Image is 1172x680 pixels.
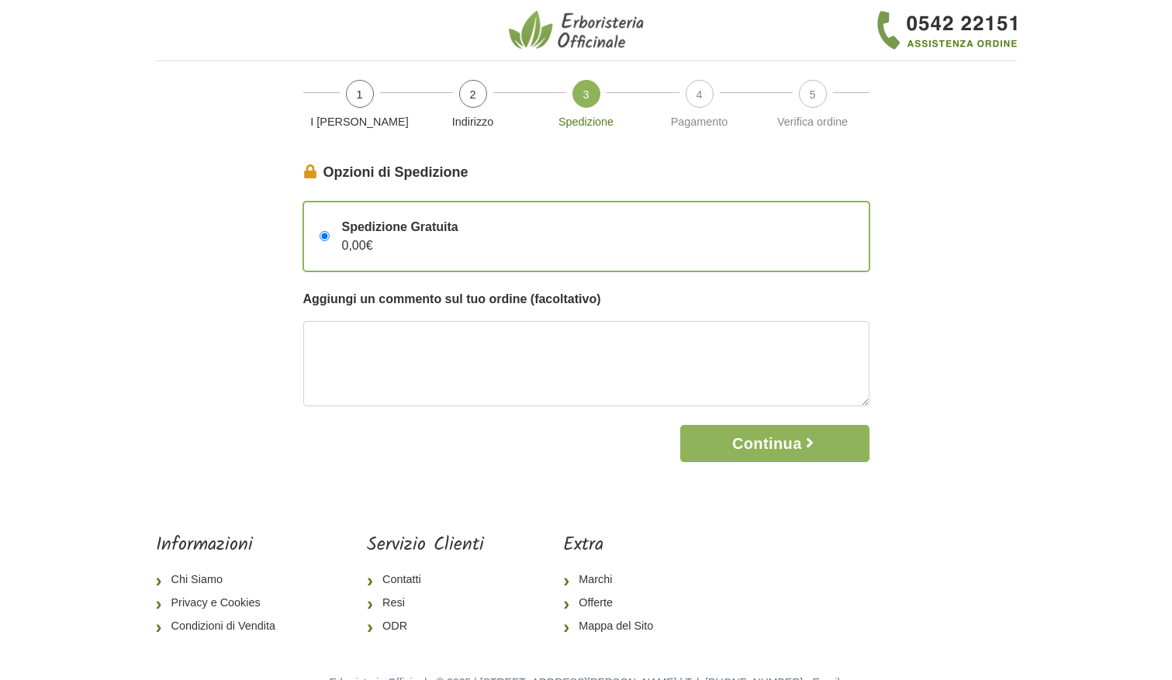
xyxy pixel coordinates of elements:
p: I [PERSON_NAME] [309,114,410,131]
span: 1 [346,80,374,108]
input: Spedizione Gratuita0,00€ [320,231,330,241]
p: Indirizzo [423,114,524,131]
h5: Extra [563,534,666,557]
div: 0,00€ [330,218,458,255]
span: 3 [572,80,600,108]
h5: Servizio Clienti [367,534,484,557]
a: Contatti [367,568,484,592]
button: Continua [680,425,869,462]
h5: Informazioni [156,534,288,557]
a: Resi [367,592,484,615]
span: Spedizione Gratuita [342,218,458,236]
iframe: fb:page Facebook Social Plugin [745,534,1016,589]
a: Condizioni di Vendita [156,615,288,638]
a: Offerte [563,592,666,615]
legend: Opzioni di Spedizione [303,162,869,183]
strong: Aggiungi un commento sul tuo ordine (facoltativo) [303,292,601,305]
a: Mappa del Sito [563,615,666,638]
a: ODR [367,615,484,638]
p: Spedizione [536,114,637,131]
a: Chi Siamo [156,568,288,592]
a: Marchi [563,568,666,592]
a: Privacy e Cookies [156,592,288,615]
span: 2 [459,80,487,108]
img: Erboristeria Officinale [509,9,648,51]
